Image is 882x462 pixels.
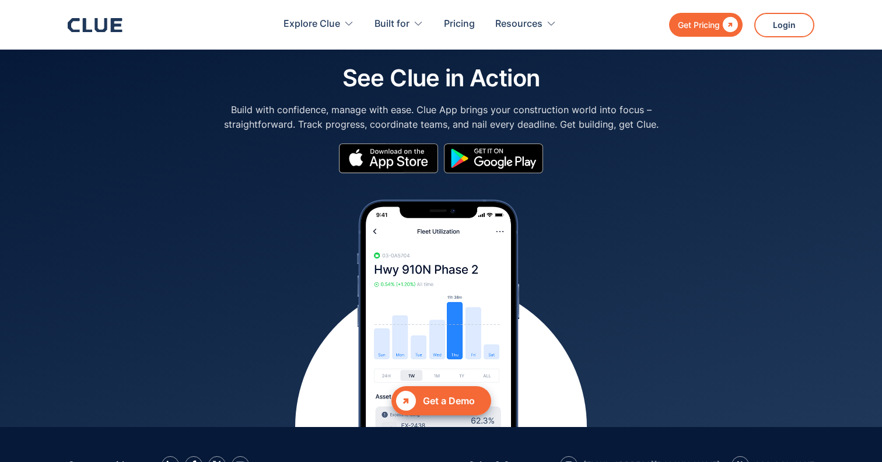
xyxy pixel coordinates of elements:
[444,6,475,43] a: Pricing
[495,6,542,43] div: Resources
[374,6,409,43] div: Built for
[720,17,738,32] div: 
[283,6,354,43] div: Explore Clue
[669,13,743,37] a: Get Pricing
[444,143,543,173] img: Google simple icon
[342,65,540,91] h2: See Clue in Action
[754,13,814,37] a: Login
[672,299,882,462] iframe: Chat Widget
[396,391,416,411] div: 
[283,6,340,43] div: Explore Clue
[423,394,487,408] div: Get a Demo
[222,103,660,132] p: Build with confidence, manage with ease. Clue App brings your construction world into focus – str...
[391,386,491,415] a: Get a Demo
[678,17,720,32] div: Get Pricing
[339,143,438,173] img: Apple Store
[374,6,423,43] div: Built for
[495,6,556,43] div: Resources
